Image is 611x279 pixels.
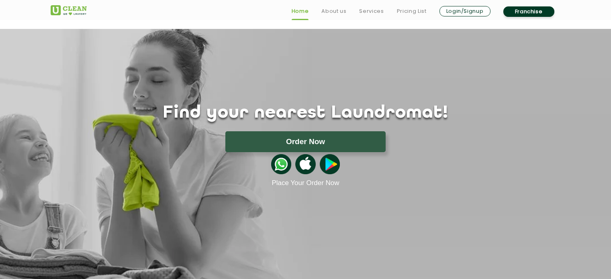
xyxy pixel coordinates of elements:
a: Franchise [503,6,554,17]
button: Order Now [225,131,386,152]
a: Pricing List [397,6,427,16]
a: About us [321,6,346,16]
h1: Find your nearest Laundromat! [45,103,567,123]
img: whatsappicon.png [271,154,291,174]
img: UClean Laundry and Dry Cleaning [51,5,87,15]
a: Place Your Order Now [272,179,339,187]
img: apple-icon.png [295,154,315,174]
img: playstoreicon.png [320,154,340,174]
a: Login/Signup [439,6,490,16]
a: Services [359,6,384,16]
a: Home [292,6,309,16]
